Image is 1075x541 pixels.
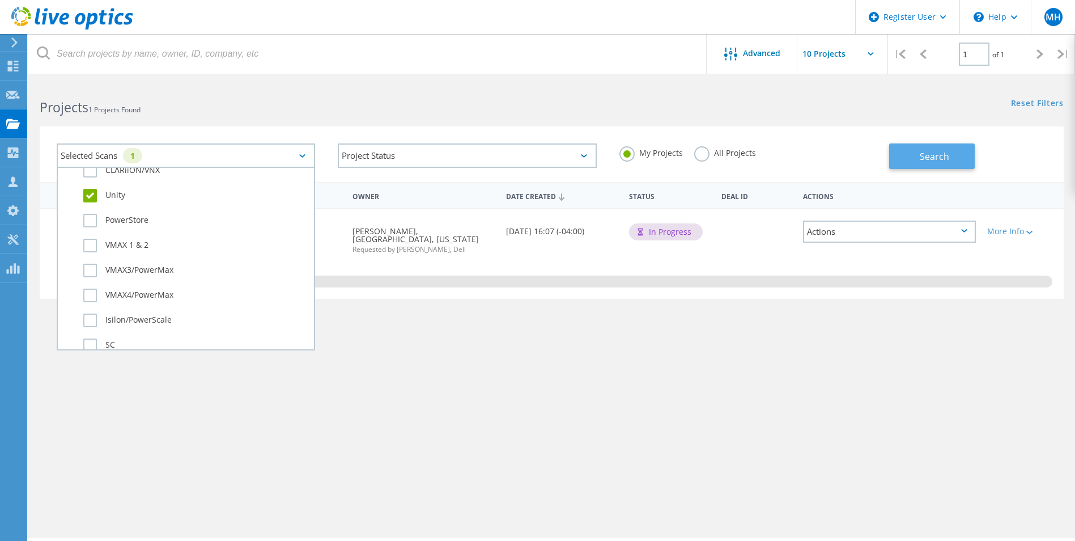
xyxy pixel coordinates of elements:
[1046,12,1061,22] span: MH
[889,143,975,169] button: Search
[83,339,308,352] label: SC
[57,143,315,168] div: Selected Scans
[500,209,623,247] div: [DATE] 16:07 (-04:00)
[743,49,780,57] span: Advanced
[623,185,716,206] div: Status
[716,185,798,206] div: Deal Id
[694,146,756,157] label: All Projects
[352,246,495,253] span: Requested by [PERSON_NAME], Dell
[117,276,229,286] span: 12%
[803,221,976,243] div: Actions
[83,164,308,177] label: CLARiiON/VNX
[347,185,500,206] div: Owner
[797,185,981,206] div: Actions
[83,289,308,302] label: VMAX4/PowerMax
[83,264,308,277] label: VMAX3/PowerMax
[28,34,707,74] input: Search projects by name, owner, ID, company, etc
[888,34,911,74] div: |
[920,150,949,163] span: Search
[1011,99,1064,109] a: Reset Filters
[619,146,683,157] label: My Projects
[123,148,142,163] div: 1
[88,105,141,115] span: 1 Projects Found
[83,239,308,252] label: VMAX 1 & 2
[83,214,308,227] label: PowerStore
[992,50,1004,60] span: of 1
[338,143,596,168] div: Project Status
[83,314,308,327] label: Isilon/PowerScale
[500,185,623,206] div: Date Created
[1052,34,1075,74] div: |
[629,223,703,240] div: In Progress
[83,189,308,202] label: Unity
[974,12,984,22] svg: \n
[40,98,88,116] b: Projects
[987,227,1058,235] div: More Info
[347,209,500,264] div: [PERSON_NAME], [GEOGRAPHIC_DATA], [US_STATE]
[11,24,133,32] a: Live Optics Dashboard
